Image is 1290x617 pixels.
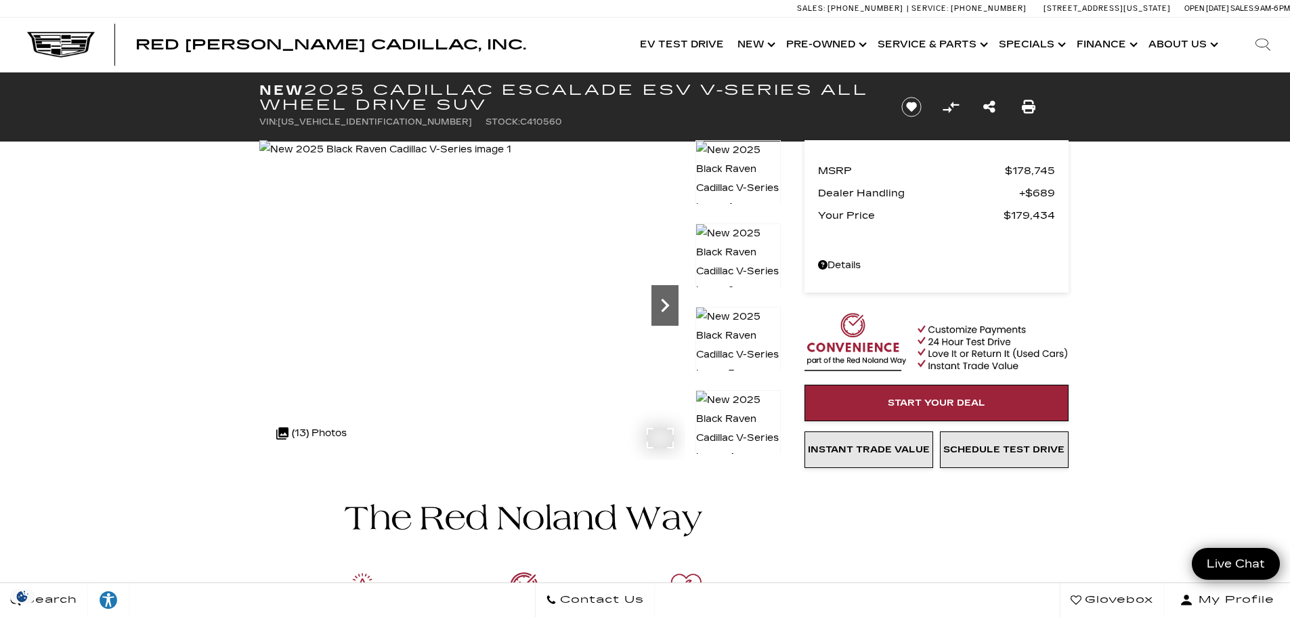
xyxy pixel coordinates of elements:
span: Search [21,591,77,610]
div: Explore your accessibility options [88,590,129,610]
span: Schedule Test Drive [943,444,1065,455]
span: Sales: [1230,4,1255,13]
a: Pre-Owned [779,18,871,72]
span: Your Price [818,206,1004,225]
a: MSRP $178,745 [818,161,1055,180]
span: Dealer Handling [818,184,1019,203]
span: C410560 [520,117,562,127]
span: Start Your Deal [888,398,985,408]
span: Red [PERSON_NAME] Cadillac, Inc. [135,37,526,53]
span: [PHONE_NUMBER] [951,4,1027,13]
button: Compare Vehicle [941,97,961,117]
a: Specials [992,18,1070,72]
a: Instant Trade Value [804,431,933,468]
a: Service: [PHONE_NUMBER] [907,5,1030,12]
span: Contact Us [557,591,644,610]
span: Stock: [486,117,520,127]
span: Glovebox [1081,591,1153,610]
span: $178,745 [1005,161,1055,180]
span: Service: [911,4,949,13]
a: About Us [1142,18,1222,72]
span: 9 AM-6 PM [1255,4,1290,13]
img: New 2025 Black Raven Cadillac V-Series image 1 [695,140,781,217]
span: $179,434 [1004,206,1055,225]
img: New 2025 Black Raven Cadillac V-Series image 3 [695,307,781,384]
div: (13) Photos [270,417,353,450]
a: Your Price $179,434 [818,206,1055,225]
span: My Profile [1193,591,1274,610]
a: Service & Parts [871,18,992,72]
img: Opt-Out Icon [7,589,38,603]
a: Details [818,256,1055,275]
img: Cadillac Dark Logo with Cadillac White Text [27,32,95,58]
section: Click to Open Cookie Consent Modal [7,589,38,603]
a: [STREET_ADDRESS][US_STATE] [1044,4,1171,13]
a: Start Your Deal [804,385,1069,421]
a: EV Test Drive [633,18,731,72]
img: New 2025 Black Raven Cadillac V-Series image 1 [259,140,511,159]
a: Print this New 2025 Cadillac Escalade ESV V-Series All Wheel Drive SUV [1022,98,1035,116]
div: Next [651,285,679,326]
span: Instant Trade Value [808,444,930,455]
a: Explore your accessibility options [88,583,129,617]
span: Open [DATE] [1184,4,1229,13]
strong: New [259,82,304,98]
img: New 2025 Black Raven Cadillac V-Series image 4 [695,390,781,467]
button: Open user profile menu [1164,583,1290,617]
span: MSRP [818,161,1005,180]
button: Save vehicle [897,96,926,118]
span: Live Chat [1200,556,1272,572]
a: New [731,18,779,72]
span: $689 [1019,184,1055,203]
a: Schedule Test Drive [940,431,1069,468]
a: Finance [1070,18,1142,72]
a: Live Chat [1192,548,1280,580]
a: Sales: [PHONE_NUMBER] [797,5,907,12]
a: Dealer Handling $689 [818,184,1055,203]
span: [US_VEHICLE_IDENTIFICATION_NUMBER] [278,117,472,127]
a: Glovebox [1060,583,1164,617]
a: Contact Us [535,583,655,617]
span: Sales: [797,4,825,13]
img: New 2025 Black Raven Cadillac V-Series image 2 [695,224,781,301]
a: Red [PERSON_NAME] Cadillac, Inc. [135,38,526,51]
span: VIN: [259,117,278,127]
a: Share this New 2025 Cadillac Escalade ESV V-Series All Wheel Drive SUV [983,98,995,116]
span: [PHONE_NUMBER] [827,4,903,13]
h1: 2025 Cadillac Escalade ESV V-Series All Wheel Drive SUV [259,83,879,112]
